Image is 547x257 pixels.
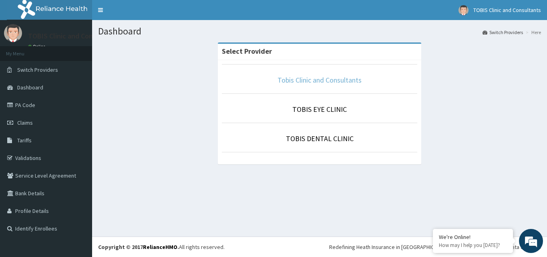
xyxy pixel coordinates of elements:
span: Tariffs [17,137,32,144]
strong: Copyright © 2017 . [98,243,179,251]
h1: Dashboard [98,26,541,36]
strong: Select Provider [222,47,272,56]
a: Online [28,44,47,49]
a: RelianceHMO [143,243,177,251]
img: User Image [459,5,469,15]
footer: All rights reserved. [92,237,547,257]
a: Switch Providers [483,29,523,36]
span: Switch Providers [17,66,58,73]
img: User Image [4,24,22,42]
p: How may I help you today? [439,242,507,249]
li: Here [524,29,541,36]
a: TOBIS EYE CLINIC [292,105,347,114]
span: Dashboard [17,84,43,91]
a: TOBIS DENTAL CLINIC [286,134,354,143]
p: TOBIS Clinic and Consultants [28,32,119,40]
a: Tobis Clinic and Consultants [278,75,362,85]
div: Redefining Heath Insurance in [GEOGRAPHIC_DATA] using Telemedicine and Data Science! [329,243,541,251]
div: We're Online! [439,233,507,241]
span: Claims [17,119,33,126]
span: TOBIS Clinic and Consultants [473,6,541,14]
